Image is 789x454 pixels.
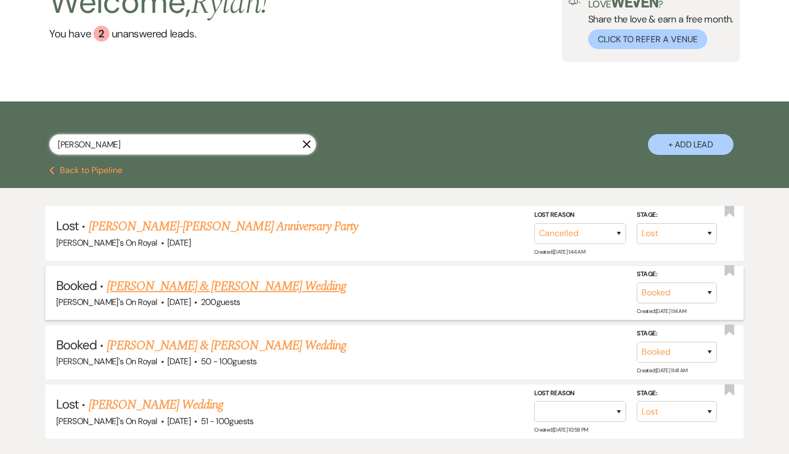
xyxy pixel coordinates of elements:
[534,387,626,399] label: Lost Reason
[93,26,110,42] div: 2
[534,426,588,433] span: Created: [DATE] 10:58 PM
[167,356,191,367] span: [DATE]
[201,296,240,308] span: 200 guests
[534,209,626,221] label: Lost Reason
[107,336,346,355] a: [PERSON_NAME] & [PERSON_NAME] Wedding
[56,277,97,294] span: Booked
[56,296,158,308] span: [PERSON_NAME]'s On Royal
[56,416,158,427] span: [PERSON_NAME]'s On Royal
[167,296,191,308] span: [DATE]
[56,396,79,412] span: Lost
[49,134,316,155] input: Search by name, event date, email address or phone number
[637,269,717,280] label: Stage:
[49,166,122,175] button: Back to Pipeline
[637,367,687,374] span: Created: [DATE] 11:41 AM
[637,308,686,315] span: Created: [DATE] 1:14 AM
[534,248,585,255] span: Created: [DATE] 1:44 AM
[56,336,97,353] span: Booked
[637,328,717,340] label: Stage:
[49,26,268,42] a: You have 2 unanswered leads.
[648,134,733,155] button: + Add Lead
[201,416,254,427] span: 51 - 100 guests
[167,237,191,248] span: [DATE]
[89,217,358,236] a: [PERSON_NAME]-[PERSON_NAME] Anniversary Party
[201,356,257,367] span: 50 - 100 guests
[56,237,158,248] span: [PERSON_NAME]'s On Royal
[56,217,79,234] span: Lost
[107,277,346,296] a: [PERSON_NAME] & [PERSON_NAME] Wedding
[637,209,717,221] label: Stage:
[167,416,191,427] span: [DATE]
[56,356,158,367] span: [PERSON_NAME]'s On Royal
[588,29,707,49] button: Click to Refer a Venue
[637,387,717,399] label: Stage:
[89,395,224,414] a: [PERSON_NAME] Wedding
